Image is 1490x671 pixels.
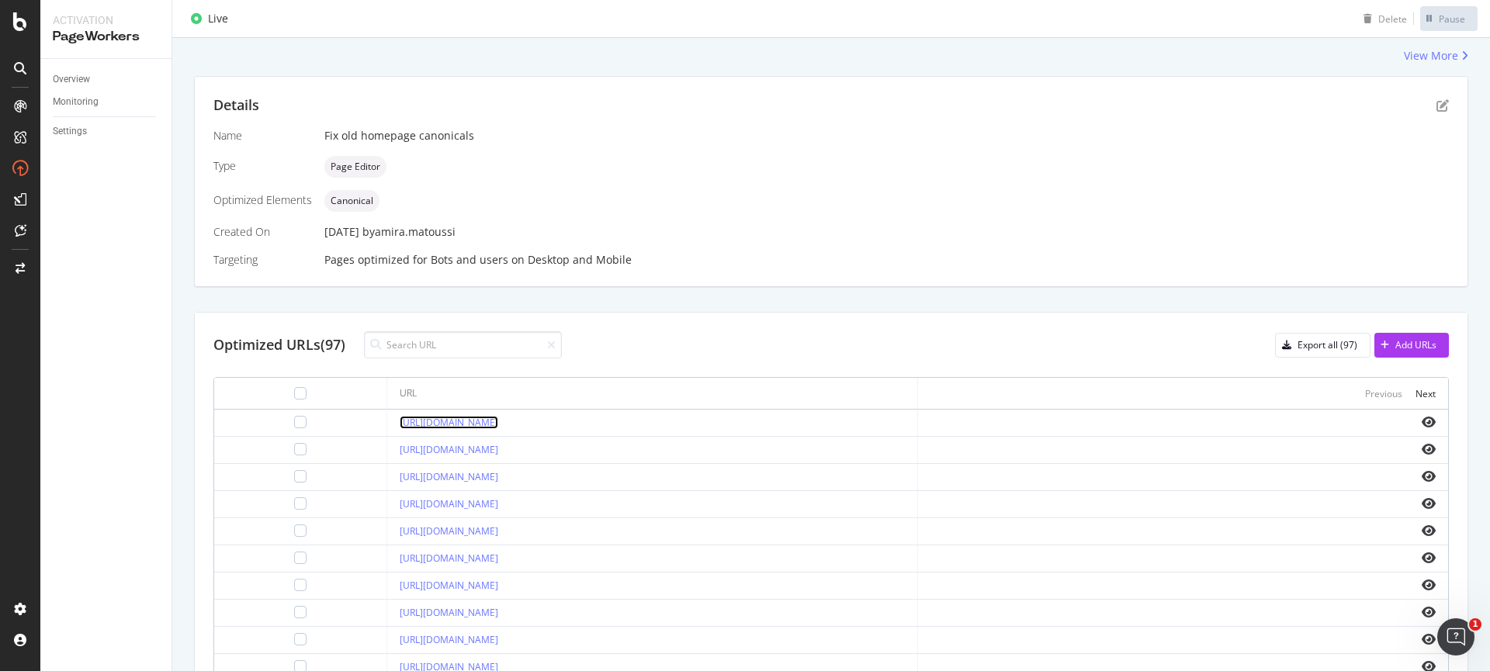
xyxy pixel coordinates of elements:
button: Pause [1420,6,1478,31]
div: Optimized Elements [213,192,312,208]
div: Desktop and Mobile [528,252,632,268]
div: by amira.matoussi [362,224,456,240]
div: Add URLs [1395,338,1436,351]
button: Next [1415,384,1436,403]
div: [DATE] [324,224,1449,240]
a: [URL][DOMAIN_NAME] [400,633,498,646]
a: [URL][DOMAIN_NAME] [400,579,498,592]
a: Monitoring [53,94,161,110]
a: Overview [53,71,161,88]
i: eye [1422,524,1436,537]
span: 1 [1469,618,1481,631]
button: Previous [1365,384,1402,403]
i: eye [1422,633,1436,645]
input: Search URL [364,331,562,358]
div: Pause [1439,12,1465,25]
div: neutral label [324,156,386,178]
div: Fix old homepage canonicals [324,128,1449,144]
div: Created On [213,224,312,240]
a: [URL][DOMAIN_NAME] [400,470,498,483]
i: eye [1422,416,1436,428]
span: Canonical [331,196,373,206]
div: Live [208,11,228,26]
a: [URL][DOMAIN_NAME] [400,416,498,429]
div: Previous [1365,387,1402,400]
div: neutral label [324,190,379,212]
div: Next [1415,387,1436,400]
div: Name [213,128,312,144]
span: Page Editor [331,162,380,171]
a: Settings [53,123,161,140]
a: [URL][DOMAIN_NAME] [400,606,498,619]
div: Details [213,95,259,116]
div: Targeting [213,252,312,268]
a: View More [1404,48,1468,64]
i: eye [1422,443,1436,455]
a: [URL][DOMAIN_NAME] [400,497,498,510]
div: Monitoring [53,94,99,110]
div: Settings [53,123,87,140]
a: [URL][DOMAIN_NAME] [400,524,498,538]
div: PageWorkers [53,28,159,46]
i: eye [1422,552,1436,564]
div: Delete [1378,12,1407,25]
div: Bots and users [431,252,508,268]
div: Export all (97) [1298,338,1357,351]
i: eye [1422,606,1436,618]
button: Delete [1357,6,1407,31]
div: URL [400,386,417,400]
div: Overview [53,71,90,88]
div: pen-to-square [1436,99,1449,112]
div: Optimized URLs (97) [213,335,345,355]
button: Add URLs [1374,333,1449,358]
i: eye [1422,470,1436,482]
button: Export all (97) [1275,333,1370,358]
i: eye [1422,497,1436,510]
a: [URL][DOMAIN_NAME] [400,552,498,565]
a: [URL][DOMAIN_NAME] [400,443,498,456]
div: Type [213,158,312,174]
iframe: Intercom live chat [1437,618,1474,655]
div: Pages optimized for on [324,252,1449,268]
i: eye [1422,579,1436,591]
div: View More [1404,48,1458,64]
div: Activation [53,12,159,28]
